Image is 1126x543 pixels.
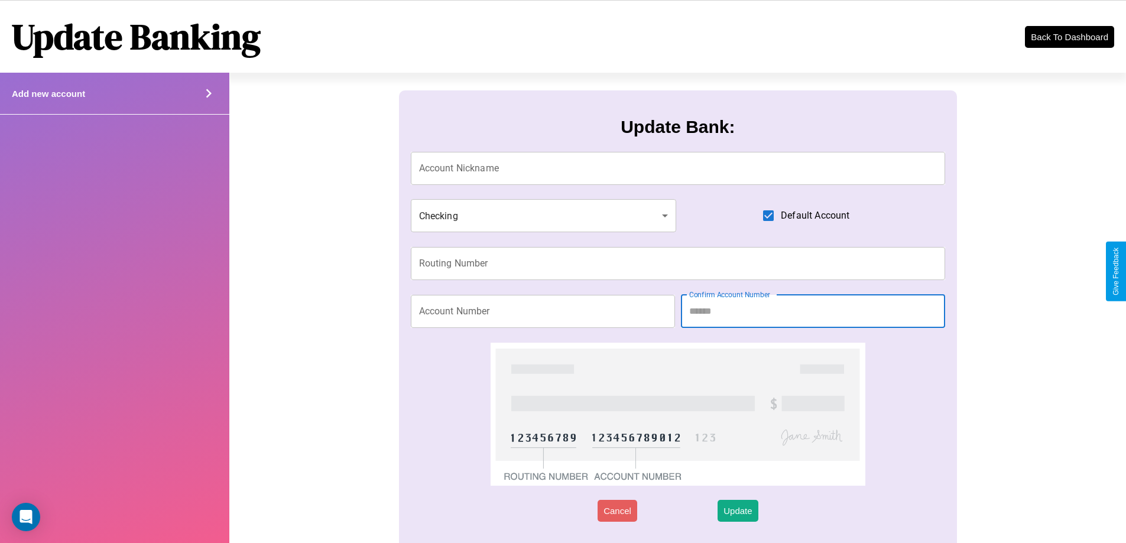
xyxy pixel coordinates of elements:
[1112,248,1120,295] div: Give Feedback
[12,89,85,99] h4: Add new account
[411,199,677,232] div: Checking
[1025,26,1114,48] button: Back To Dashboard
[491,343,865,486] img: check
[689,290,770,300] label: Confirm Account Number
[12,503,40,531] div: Open Intercom Messenger
[621,117,735,137] h3: Update Bank:
[781,209,849,223] span: Default Account
[598,500,637,522] button: Cancel
[718,500,758,522] button: Update
[12,12,261,61] h1: Update Banking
